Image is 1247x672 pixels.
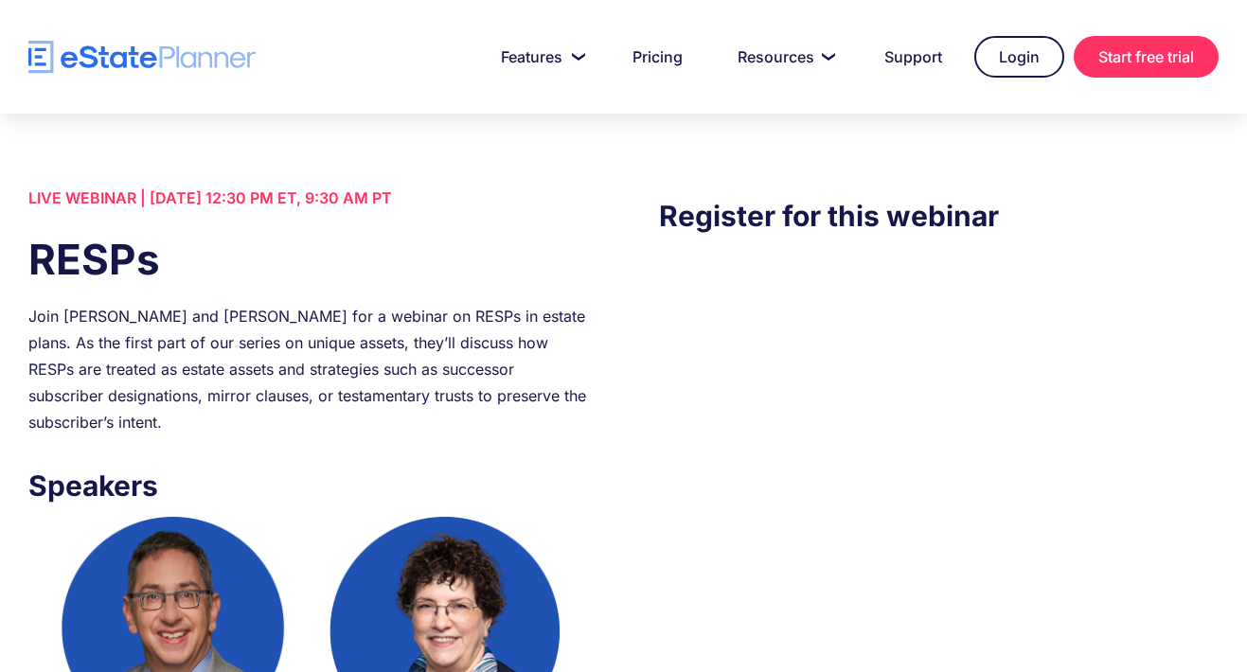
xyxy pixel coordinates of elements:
a: Start free trial [1074,36,1219,78]
a: Resources [715,38,852,76]
h1: RESPs [28,230,588,289]
a: Support [862,38,965,76]
div: Join [PERSON_NAME] and [PERSON_NAME] for a webinar on RESPs in estate plans. As the first part of... [28,303,588,435]
h3: Register for this webinar [659,194,1219,238]
a: Features [478,38,600,76]
a: Pricing [610,38,705,76]
div: LIVE WEBINAR | [DATE] 12:30 PM ET, 9:30 AM PT [28,185,588,211]
a: home [28,41,256,74]
a: Login [974,36,1064,78]
iframe: Form 0 [659,275,1219,614]
h3: Speakers [28,464,588,507]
